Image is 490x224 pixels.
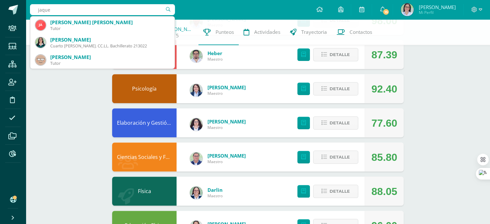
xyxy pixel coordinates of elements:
[371,177,397,206] div: 88.05
[190,50,203,63] img: 00229b7027b55c487e096d516d4a36c4.png
[132,85,157,92] a: Psicología
[207,84,246,91] a: [PERSON_NAME]
[50,61,169,66] div: Tutor
[190,186,203,199] img: 571966f00f586896050bf2f129d9ef0a.png
[418,10,456,15] span: Mi Perfil
[112,74,177,103] div: Psicología
[50,36,169,43] div: [PERSON_NAME]
[239,19,285,45] a: Actividades
[207,125,246,130] span: Maestro
[332,19,377,45] a: Contactos
[216,29,234,35] span: Punteos
[207,193,223,199] span: Maestro
[112,177,177,206] div: Física
[207,152,246,159] a: [PERSON_NAME]
[330,185,350,197] span: Detalle
[50,43,169,49] div: Cuarto [PERSON_NAME]. CC.LL. Bachillerato 213022
[371,74,397,103] div: 92.40
[50,54,169,61] div: [PERSON_NAME]
[301,29,327,35] span: Trayectoria
[117,119,203,126] a: Elaboración y Gestión de Proyectos
[313,151,358,164] button: Detalle
[350,29,372,35] span: Contactos
[117,153,221,161] a: Ciencias Sociales y Formación Ciudadana 4
[50,19,169,26] div: [PERSON_NAME] [PERSON_NAME]
[313,48,358,61] button: Detalle
[198,19,239,45] a: Punteos
[207,118,246,125] a: [PERSON_NAME]
[30,4,175,15] input: Busca un usuario...
[207,91,246,96] span: Maestro
[190,118,203,131] img: ba02aa29de7e60e5f6614f4096ff8928.png
[35,37,46,48] img: bc7aaf053fb38c19fa14e0beb531630d.png
[112,142,177,171] div: Ciencias Sociales y Formación Ciudadana 4
[138,188,151,195] a: Física
[330,117,350,129] span: Detalle
[190,84,203,97] img: 101204560ce1c1800cde82bcd5e5712f.png
[207,56,223,62] span: Maestro
[330,151,350,163] span: Detalle
[207,159,246,164] span: Maestro
[190,152,203,165] img: c1c1b07ef08c5b34f56a5eb7b3c08b85.png
[401,3,414,16] img: 65f5ad2135174e629501159bff54d22a.png
[371,109,397,138] div: 77.60
[330,49,350,61] span: Detalle
[112,108,177,137] div: Elaboración y Gestión de Proyectos
[371,40,397,69] div: 87.39
[50,26,169,31] div: Tutor
[371,143,397,172] div: 85.80
[313,82,358,95] button: Detalle
[313,116,358,130] button: Detalle
[161,26,194,32] a: [PERSON_NAME]
[330,83,350,95] span: Detalle
[207,50,223,56] a: Heber
[382,8,389,15] span: 15
[254,29,280,35] span: Actividades
[207,187,223,193] a: Darlin
[285,19,332,45] a: Trayectoria
[35,20,46,30] img: d322d9f3edd502fde457a12e98a6dfb4.png
[313,185,358,198] button: Detalle
[418,4,456,10] span: [PERSON_NAME]
[35,55,46,65] img: 392a93b96f245c97f86a582909f004e2.png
